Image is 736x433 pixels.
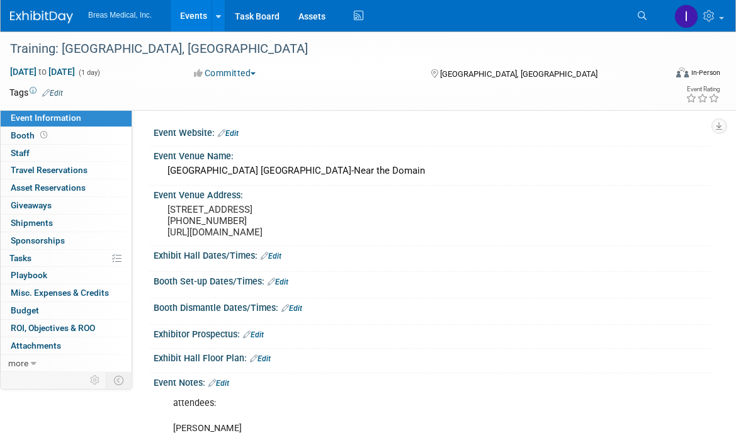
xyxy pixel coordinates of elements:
a: Asset Reservations [1,179,132,196]
div: Exhibit Hall Dates/Times: [154,246,711,262]
a: Edit [281,304,302,313]
div: Exhibit Hall Floor Plan: [154,349,711,365]
a: ROI, Objectives & ROO [1,320,132,337]
div: Event Notes: [154,373,711,390]
div: Event Format [609,65,720,84]
div: Training: [GEOGRAPHIC_DATA], [GEOGRAPHIC_DATA] [6,38,651,60]
a: Giveaways [1,197,132,214]
div: Event Venue Name: [154,147,711,162]
a: Playbook [1,267,132,284]
pre: [STREET_ADDRESS] [PHONE_NUMBER] [URL][DOMAIN_NAME] [167,204,372,238]
span: Asset Reservations [11,183,86,193]
a: Attachments [1,337,132,354]
td: Personalize Event Tab Strip [84,372,106,388]
a: Edit [218,129,239,138]
a: more [1,355,132,372]
span: Budget [11,305,39,315]
td: Tags [9,86,63,99]
a: Misc. Expenses & Credits [1,284,132,301]
span: Attachments [11,340,61,351]
div: Booth Dismantle Dates/Times: [154,298,711,315]
a: Booth [1,127,132,144]
a: Staff [1,145,132,162]
div: Event Rating [686,86,720,93]
span: Staff [11,148,30,158]
a: Event Information [1,110,132,127]
a: Sponsorships [1,232,132,249]
a: Shipments [1,215,132,232]
a: Edit [243,330,264,339]
span: Travel Reservations [11,165,88,175]
span: Booth not reserved yet [38,130,50,140]
span: Giveaways [11,200,52,210]
a: Edit [208,379,229,388]
div: Event Website: [154,123,711,140]
a: Travel Reservations [1,162,132,179]
span: Sponsorships [11,235,65,245]
div: Booth Set-up Dates/Times: [154,272,711,288]
span: Tasks [9,253,31,263]
img: Inga Dolezar [674,4,698,28]
span: Breas Medical, Inc. [88,11,152,20]
span: [DATE] [DATE] [9,66,76,77]
button: Committed [190,67,261,79]
span: Event Information [11,113,81,123]
a: Edit [261,252,281,261]
div: [GEOGRAPHIC_DATA] [GEOGRAPHIC_DATA]-Near the Domain [163,161,701,181]
span: Misc. Expenses & Credits [11,288,109,298]
a: Edit [268,278,288,286]
img: ExhibitDay [10,11,73,23]
span: ROI, Objectives & ROO [11,323,95,333]
span: (1 day) [77,69,100,77]
div: In-Person [691,68,720,77]
img: Format-Inperson.png [676,67,689,77]
a: Edit [42,89,63,98]
a: Tasks [1,250,132,267]
a: Budget [1,302,132,319]
div: Event Venue Address: [154,186,711,201]
td: Toggle Event Tabs [106,372,132,388]
span: Booth [11,130,50,140]
span: [GEOGRAPHIC_DATA], [GEOGRAPHIC_DATA] [440,69,597,79]
span: more [8,358,28,368]
div: Exhibitor Prospectus: [154,325,711,341]
span: Shipments [11,218,53,228]
span: Playbook [11,270,47,280]
span: to [37,67,48,77]
a: Edit [250,354,271,363]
